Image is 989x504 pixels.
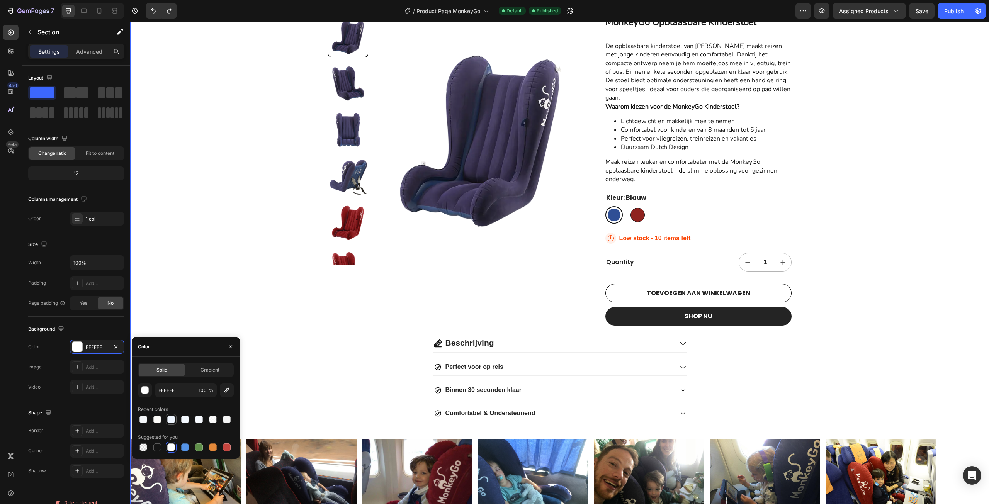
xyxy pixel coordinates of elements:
button: decrement [609,232,627,249]
div: 450 [7,82,19,88]
p: Perfect voor op reis [315,341,373,350]
p: Perfect voor vliegreizen, treinreizen en vakanties [491,113,661,121]
div: Columns management [28,194,88,205]
input: Eg: FFFFFF [155,383,195,397]
img: Alt image [116,417,226,500]
div: 1 col [86,216,122,222]
div: Image [28,363,42,370]
div: Padding [28,280,46,287]
p: De opblaasbare kinderstoel van [PERSON_NAME] maakt reizen met jonge kinderen eenvoudig en comfort... [475,20,661,54]
strong: Waarom kiezen voor de MonkeyGo Kinderstoel? [475,81,609,89]
p: Low stock - 10 items left [489,213,561,221]
button: Publish [938,3,970,19]
p: Settings [38,48,60,56]
div: Shadow [28,467,46,474]
div: Add... [86,280,122,287]
div: Corner [28,447,44,454]
div: FFFFFF [86,344,108,351]
img: Alt image [0,417,110,500]
span: Default [506,7,523,14]
button: TOEVOEGEN AAN WINKELWAGEN [475,262,661,281]
span: / [413,7,415,15]
p: Binnen 30 seconden klaar [315,365,391,373]
div: Undo/Redo [146,3,177,19]
div: Add... [86,384,122,391]
span: Yes [80,300,87,307]
img: MonkeyGo Child Seat MonkeyGo [198,88,238,128]
div: Add... [86,448,122,455]
div: SHOP NU [554,291,582,299]
span: % [209,387,214,394]
div: Quantity [475,236,567,246]
div: Column width [28,134,69,144]
p: De stoel biedt optimale ondersteuning en heeft een handige ring voor speeltjes. Ideaal voor ouder... [475,54,660,80]
button: increment [644,232,662,249]
img: MonkeyGo Child Seat MonkeyGo [198,134,238,175]
span: Fit to content [86,150,114,157]
div: Size [28,239,49,250]
div: Shape [28,408,53,418]
div: Order [28,215,41,222]
img: Alt image [464,417,574,500]
span: Gradient [201,367,219,373]
button: SHOP NU [475,285,661,304]
span: Change ratio [38,150,66,157]
p: Section [37,27,101,37]
span: Product Page MonkeyGo [416,7,480,15]
img: Alt image [232,417,342,500]
div: Width [28,259,41,266]
img: gempages_568749328290546709-c2b4a849-d214-4154-8e32-60d7d4807ec5.jpg [580,417,690,500]
div: Recent colors [138,406,168,413]
div: Beta [6,141,19,148]
div: Background [28,324,66,334]
span: Save [916,8,928,14]
legend: Kleur: Blauw [475,171,517,181]
img: gempages_568749328290546709-6f4e4fe6-838d-4519-8733-a200a4934435.jpg [696,417,806,500]
div: 12 [30,168,122,179]
span: No [107,300,114,307]
div: Add... [86,364,122,371]
p: Duurzaam Dutch Design [491,121,661,130]
span: Assigned Products [839,7,889,15]
div: Page padding [28,300,66,307]
p: Comfortabel & Ondersteunend [315,388,405,396]
div: Publish [944,7,964,15]
span: Solid [156,367,167,373]
div: Color [28,343,40,350]
img: MonkeyGo Child Seat MonkeyGo [198,181,238,221]
div: Add... [86,428,122,434]
input: Auto [70,256,124,270]
div: Video [28,384,41,390]
img: MonkeyGo Child Seat MonkeyGo [198,227,238,268]
div: Color [138,343,150,350]
p: 7 [51,6,54,15]
div: Open Intercom Messenger [963,466,981,485]
div: Layout [28,73,54,83]
iframe: Design area [130,22,989,504]
div: Suggested for you [138,434,178,441]
span: Published [537,7,558,14]
p: Comfortabel voor kinderen van 8 maanden tot 6 jaar [491,104,661,112]
button: Save [909,3,935,19]
img: Alt image [348,417,458,500]
img: MonkeyGo Child Seat MonkeyGo [198,42,238,82]
button: 7 [3,3,58,19]
span: Beschrijving [315,317,364,326]
button: Assigned Products [833,3,906,19]
p: Lichtgewicht en makkelijk mee te nemen [491,95,661,104]
div: Border [28,427,43,434]
div: TOEVOEGEN AAN WINKELWAGEN [517,268,620,276]
p: Maak reizen leuker en comfortabeler met de MonkeyGo opblaasbare kinderstoel – de slimme oplossing... [475,136,647,162]
p: Advanced [76,48,102,56]
div: Add... [86,468,122,475]
input: quantity [627,232,644,249]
